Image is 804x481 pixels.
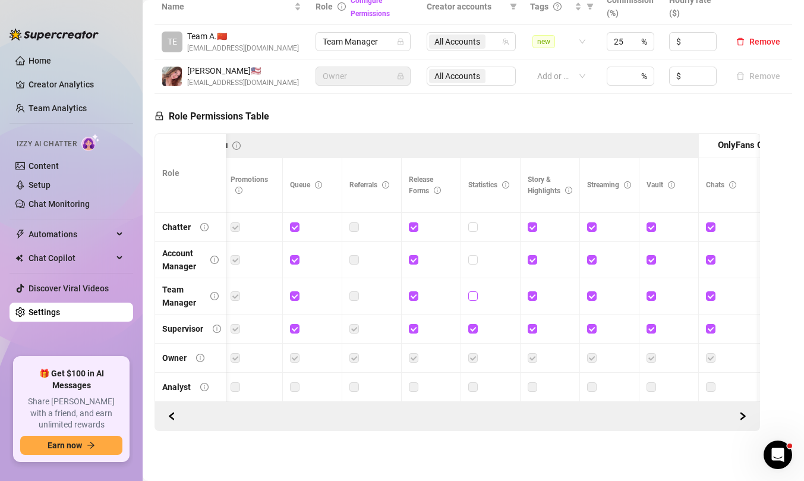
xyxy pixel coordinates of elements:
button: Remove [732,69,785,83]
a: Home [29,56,51,65]
img: Chat Copilot [15,254,23,262]
a: Creator Analytics [29,75,124,94]
span: right [739,412,747,420]
span: Team A. 🇨🇳 [187,30,299,43]
span: Owner [323,67,403,85]
span: Earn now [48,441,82,450]
span: Referrals [349,181,389,189]
span: info-circle [232,142,241,150]
span: Statistics [468,181,509,189]
span: info-circle [196,354,204,362]
button: Scroll Backward [733,407,752,426]
img: Amy August [162,67,182,86]
span: All Accounts [429,34,485,49]
th: Role [155,134,226,213]
h5: Role Permissions Table [155,109,269,124]
span: lock [397,73,404,80]
a: Setup [29,180,51,190]
span: left [168,412,176,420]
span: Automations [29,225,113,244]
span: Promotions [231,175,268,195]
span: Chat Copilot [29,249,113,268]
span: info-circle [502,181,509,188]
img: logo-BBDzfeDw.svg [10,29,99,40]
span: info-circle [213,325,221,333]
a: Content [29,161,59,171]
span: info-circle [235,187,242,194]
span: info-circle [210,292,219,300]
button: Earn nowarrow-right [20,436,122,455]
div: Supervisor [162,322,203,335]
span: info-circle [668,181,675,188]
span: thunderbolt [15,230,25,239]
span: [PERSON_NAME] 🇺🇸 [187,64,299,77]
div: Analyst [162,381,191,394]
span: Release Forms [409,175,441,195]
span: TE [168,35,177,48]
span: info-circle [382,181,389,188]
span: info-circle [210,256,219,264]
span: filter [587,3,594,10]
span: question-circle [553,2,562,11]
span: Streaming [587,181,631,189]
div: Team Manager [162,283,201,309]
button: Scroll Forward [162,407,181,426]
a: Team Analytics [29,103,87,113]
span: arrow-right [87,441,95,449]
span: lock [155,111,164,121]
span: info-circle [200,223,209,231]
span: info-circle [338,2,346,11]
span: info-circle [315,181,322,188]
span: filter [510,3,517,10]
div: Owner [162,351,187,364]
span: info-circle [624,181,631,188]
span: 🎁 Get $100 in AI Messages [20,368,122,391]
span: All Accounts [434,35,480,48]
span: Izzy AI Chatter [17,139,77,150]
span: Vault [647,181,675,189]
span: [EMAIL_ADDRESS][DOMAIN_NAME] [187,77,299,89]
a: Chat Monitoring [29,199,90,209]
strong: OnlyFans Chat Page [718,140,799,150]
span: Story & Highlights [528,175,572,195]
span: info-circle [434,187,441,194]
span: Chats [706,181,736,189]
span: delete [736,37,745,46]
span: new [532,35,555,48]
span: Team Manager [323,33,403,51]
a: Settings [29,307,60,317]
span: Share [PERSON_NAME] with a friend, and earn unlimited rewards [20,396,122,431]
span: Remove [749,37,780,46]
span: [EMAIL_ADDRESS][DOMAIN_NAME] [187,43,299,54]
img: AI Chatter [81,134,100,151]
span: team [502,38,509,45]
span: info-circle [200,383,209,391]
span: info-circle [729,181,736,188]
span: Role [316,2,333,11]
span: lock [397,38,404,45]
div: Account Manager [162,247,201,273]
div: Chatter [162,221,191,234]
a: Discover Viral Videos [29,284,109,293]
span: info-circle [565,187,572,194]
iframe: Intercom live chat [764,441,792,469]
button: Remove [732,34,785,49]
span: Queue [290,181,322,189]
